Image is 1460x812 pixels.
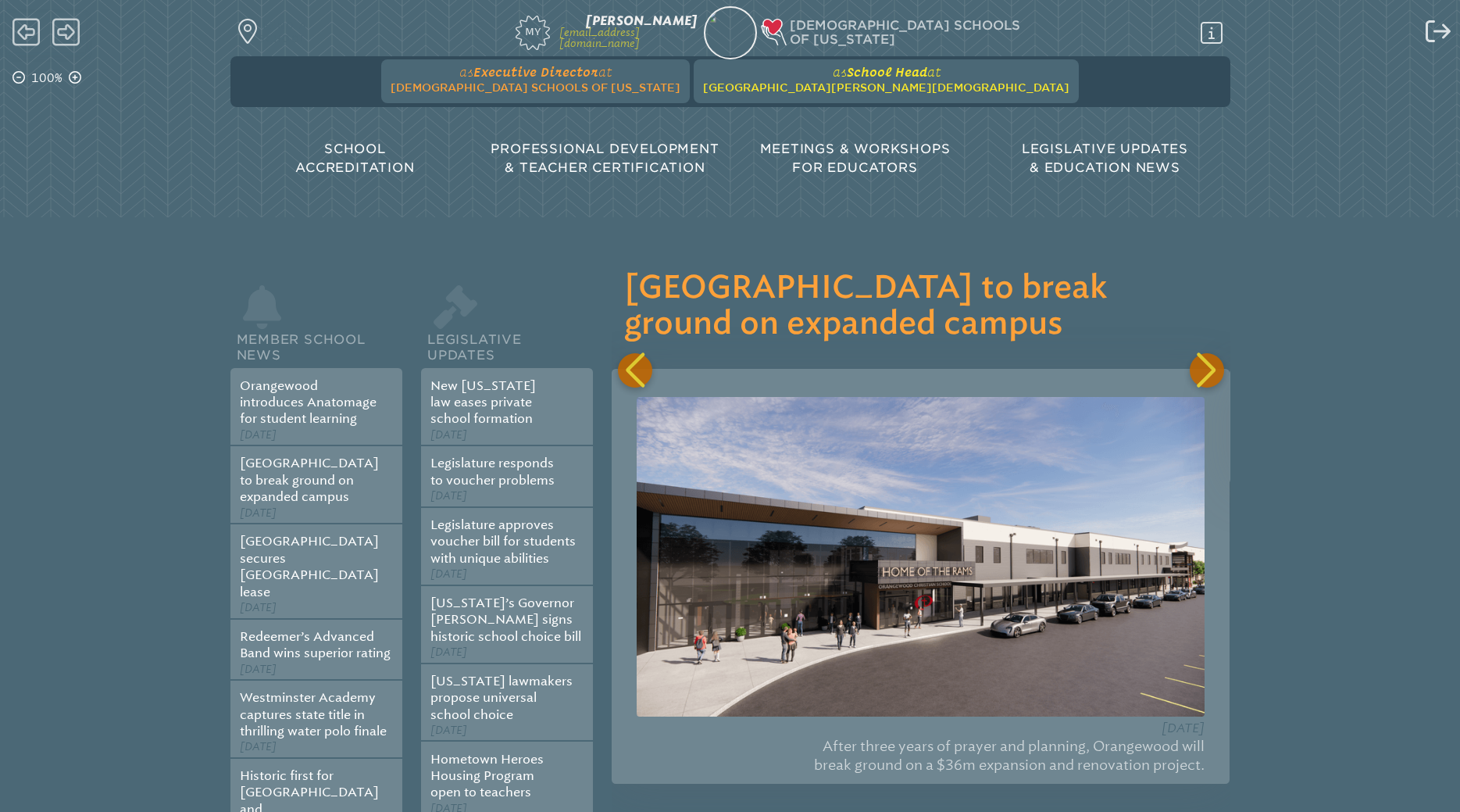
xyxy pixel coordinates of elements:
[697,59,1076,97] a: asSchool Headat[GEOGRAPHIC_DATA][PERSON_NAME][DEMOGRAPHIC_DATA]
[421,312,593,368] h2: Legislative Updates
[240,663,277,676] span: [DATE]
[1190,353,1224,388] div: Next slide
[384,59,687,97] a: asExecutive Directorat[DEMOGRAPHIC_DATA] Schools of [US_STATE]
[459,65,473,79] span: as
[442,12,550,49] a: My
[430,428,467,442] span: [DATE]
[760,141,951,175] span: Meetings & Workshops for Educators
[430,752,544,800] a: Hometown Heroes Housing Program open to teachers
[240,629,391,660] a: Redeemer’s Advanced Band wins superior rating
[624,270,1217,342] h3: [GEOGRAPHIC_DATA] to break ground on expanded campus
[240,506,277,520] span: [DATE]
[230,312,402,368] h2: Member School News
[847,65,927,79] span: School Head
[391,81,680,94] span: [DEMOGRAPHIC_DATA] Schools of [US_STATE]
[240,378,377,427] a: Orangewood introduces Anatomage for student learning
[637,737,1205,774] p: After three years of prayer and planning, Orangewood will break ground on a $36m expansion and re...
[637,397,1205,717] img: 92da2d32-2db5-4e0a-b4f6-b33fb3f7f9a8.png
[240,428,277,442] span: [DATE]
[295,141,414,175] span: School Accreditation
[586,13,697,28] span: [PERSON_NAME]
[927,65,941,79] span: at
[1022,141,1188,175] span: Legislative Updates & Education News
[598,65,612,79] span: at
[240,690,387,739] a: Westminster Academy captures state title in thrilling water polo finale
[559,27,697,48] p: [EMAIL_ADDRESS][DOMAIN_NAME]
[430,456,555,487] a: Legislature responds to voucher problems
[28,69,66,88] p: 100%
[240,740,277,753] span: [DATE]
[259,19,309,45] p: Find a school
[430,378,536,427] a: New [US_STATE] law eases private school formation
[430,646,467,659] span: [DATE]
[430,489,467,503] span: [DATE]
[430,596,581,644] a: [US_STATE]’s Governor [PERSON_NAME] signs historic school choice bill
[430,567,467,581] span: [DATE]
[430,724,467,737] span: [DATE]
[52,16,80,48] span: Forward
[516,16,550,38] span: My
[703,81,1069,94] span: [GEOGRAPHIC_DATA][PERSON_NAME][DEMOGRAPHIC_DATA]
[697,4,763,70] img: ab2f64bd-f266-4449-b109-de0db4cb3a06
[763,19,1229,48] div: Christian Schools of Florida
[473,65,598,79] span: Executive Director
[491,141,719,175] span: Professional Development & Teacher Certification
[240,534,379,599] a: [GEOGRAPHIC_DATA] secures [GEOGRAPHIC_DATA] lease
[833,65,847,79] span: as
[430,517,576,566] a: Legislature approves voucher bill for students with unique abilities
[12,16,40,48] span: Back
[618,353,652,388] div: Previous slide
[559,15,697,50] a: [PERSON_NAME][EMAIL_ADDRESS][DOMAIN_NAME]
[240,456,379,504] a: [GEOGRAPHIC_DATA] to break ground on expanded campus
[430,674,573,722] a: [US_STATE] lawmakers propose universal school choice
[240,601,277,614] span: [DATE]
[637,720,1205,736] p: [DATE]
